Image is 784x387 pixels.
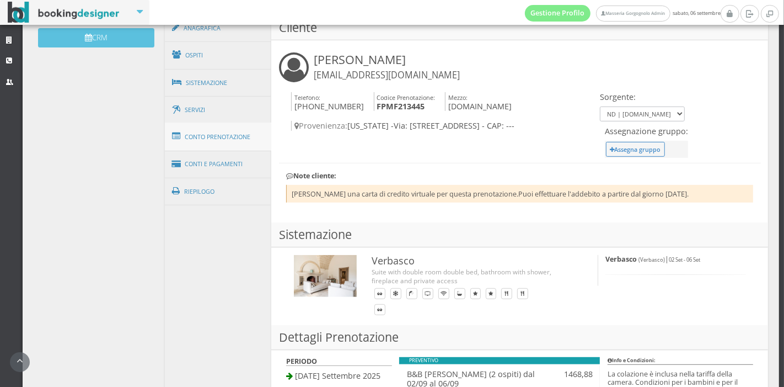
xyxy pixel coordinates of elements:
[399,357,600,364] div: PREVENTIVO
[165,96,272,124] a: Servizi
[294,93,320,102] small: Telefono:
[606,142,665,157] button: Assegna gruppo
[165,177,272,206] a: Riepilogo
[377,101,425,112] b: FPMF213445
[377,93,435,102] small: Codice Prenotazione:
[286,357,317,366] b: PERIODO
[8,2,120,23] img: BookingDesigner.com
[271,325,768,350] h3: Dettagli Prenotazione
[372,267,575,285] div: Suite with double room double bed, bathroom with shower, fireplace and private access
[525,5,721,22] span: sabato, 06 settembre
[271,15,768,40] h3: Cliente
[605,255,637,264] b: Verbasco
[638,256,665,263] small: (Verbasco)
[314,69,460,81] small: [EMAIL_ADDRESS][DOMAIN_NAME]
[286,185,753,203] li: [PERSON_NAME] una carta di credito virtuale per questa prenotazione.Puoi effettuare l'addebito a ...
[165,41,272,70] a: Ospiti
[286,171,336,181] b: Note cliente:
[165,150,272,178] a: Conti e Pagamenti
[295,370,380,381] span: [DATE] Settembre 2025
[291,92,364,112] h4: [PHONE_NUMBER]
[394,120,480,131] span: Via: [STREET_ADDRESS]
[165,68,272,97] a: Sistemazione
[165,123,272,151] a: Conto Prenotazione
[596,6,670,22] a: Masseria Gorgognolo Admin
[294,255,357,297] img: 3b021f54592911eeb13b0a069e529790.jpg
[557,369,593,379] h4: 1468,88
[271,222,768,247] h3: Sistemazione
[448,93,468,102] small: Mezzo:
[314,52,460,81] h3: [PERSON_NAME]
[372,255,575,267] h3: Verbasco
[291,121,597,130] h4: [US_STATE] -
[445,92,512,112] h4: [DOMAIN_NAME]
[165,14,272,43] a: Anagrafica
[525,5,591,22] a: Gestione Profilo
[605,126,688,136] h4: Assegnazione gruppo:
[600,92,685,102] h4: Sorgente:
[608,357,656,364] b: Info e Condizioni:
[669,256,700,263] small: 02 Set - 06 Set
[482,120,514,131] span: - CAP: ---
[294,120,347,131] span: Provenienza:
[38,28,154,47] button: CRM
[605,255,745,263] h5: |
